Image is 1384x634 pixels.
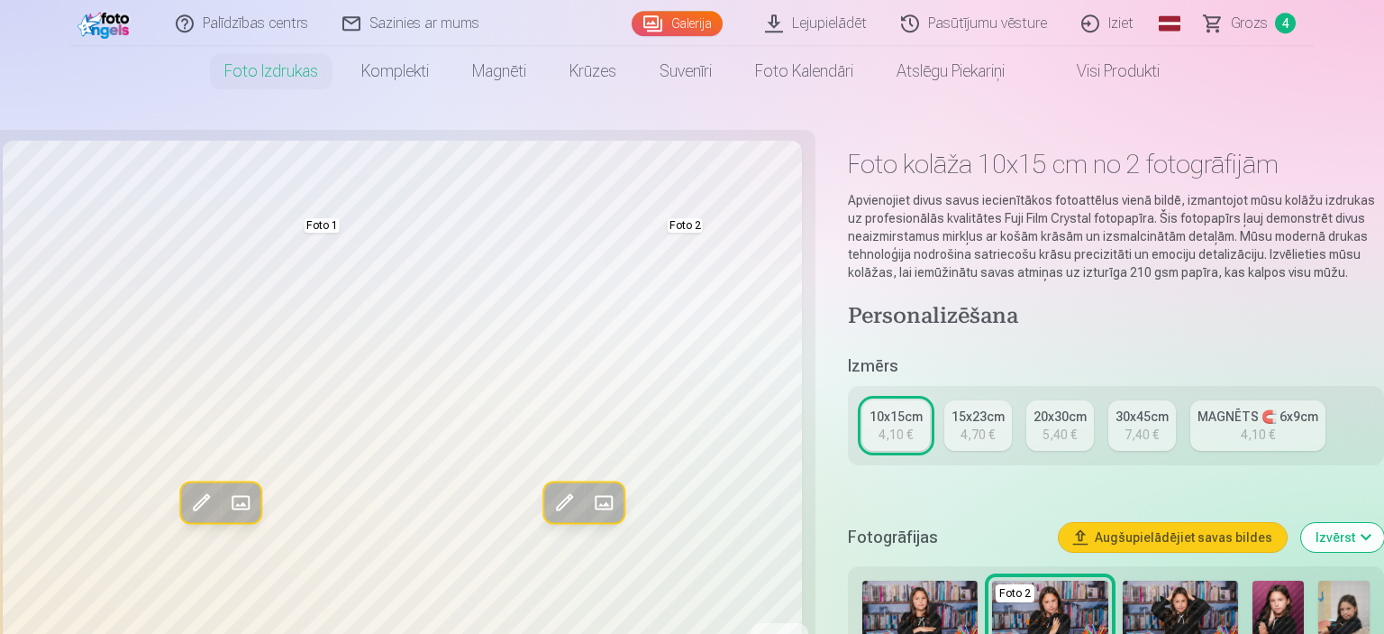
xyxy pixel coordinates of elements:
a: Visi produkti [1026,46,1181,96]
a: Foto izdrukas [203,46,340,96]
div: 20x30cm [1033,408,1087,426]
a: Krūzes [548,46,638,96]
a: 20x30cm5,40 € [1026,400,1094,451]
span: 4 [1275,13,1296,33]
img: /fa1 [77,7,134,39]
span: Grozs [1231,13,1268,34]
div: 4,10 € [879,426,913,444]
div: 30x45cm [1115,408,1169,426]
p: Apvienojiet divus savus iecienītākos fotoattēlus vienā bildē, izmantojot mūsu kolāžu izdrukas uz ... [848,191,1384,281]
button: Augšupielādējiet savas bildes [1059,523,1287,552]
a: Atslēgu piekariņi [875,46,1026,96]
a: Suvenīri [638,46,733,96]
a: Foto kalendāri [733,46,875,96]
div: 4,70 € [961,426,995,444]
div: 10x15cm [870,408,923,426]
a: MAGNĒTS 🧲 6x9cm4,10 € [1190,400,1325,451]
a: Komplekti [340,46,451,96]
a: 10x15cm4,10 € [862,400,930,451]
h5: Fotogrāfijas [848,525,1044,550]
button: Izvērst [1301,523,1384,552]
div: 4,10 € [1241,426,1275,444]
a: Galerija [632,11,723,36]
h4: Personalizēšana [848,303,1384,332]
a: Magnēti [451,46,548,96]
div: 7,40 € [1124,426,1159,444]
div: 5,40 € [1043,426,1077,444]
h5: Izmērs [848,354,1384,379]
div: MAGNĒTS 🧲 6x9cm [1197,408,1318,426]
div: 15x23cm [951,408,1005,426]
h1: Foto kolāža 10x15 cm no 2 fotogrāfijām [848,148,1384,180]
div: Foto 2 [996,584,1034,602]
a: 15x23cm4,70 € [944,400,1012,451]
a: 30x45cm7,40 € [1108,400,1176,451]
